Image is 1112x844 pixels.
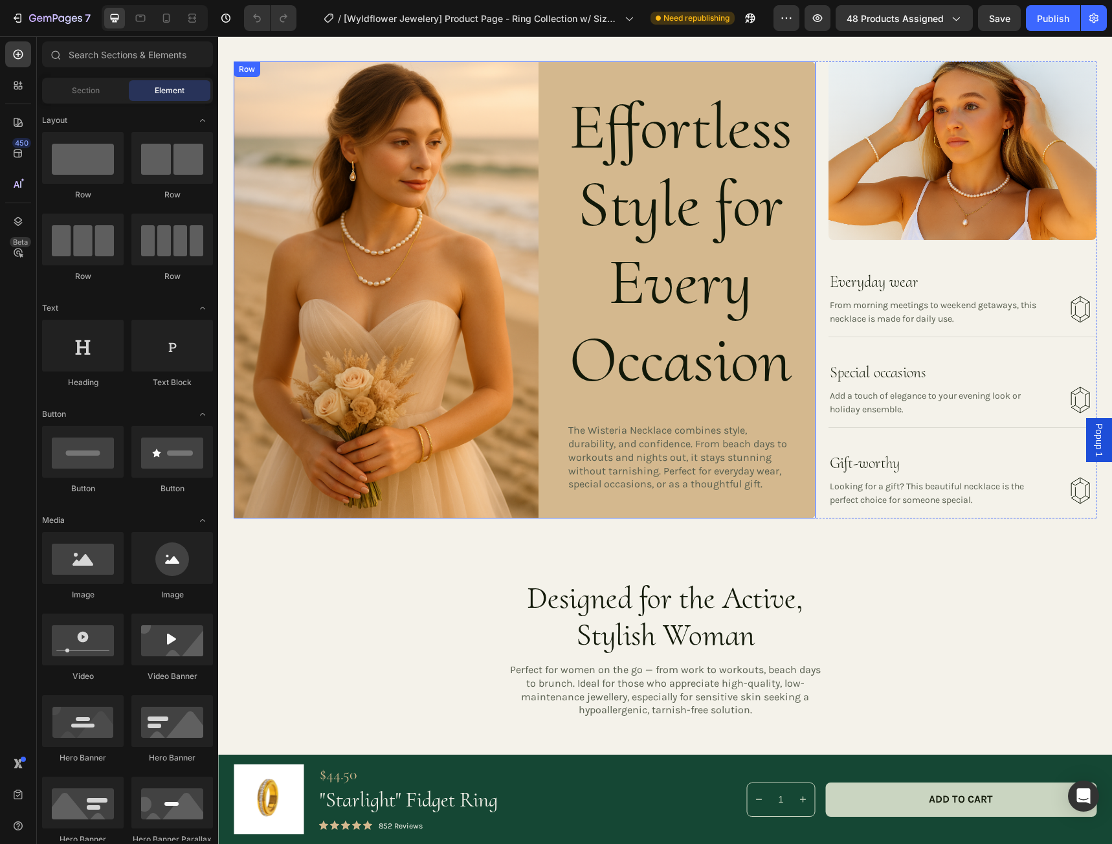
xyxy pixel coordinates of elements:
[42,302,58,314] span: Text
[5,5,96,31] button: 7
[18,27,39,39] div: Row
[610,25,878,204] img: gempages_563594936545444659-bb353d77-774a-4cbd-a663-747160d29c24.png
[290,542,605,619] h3: Designed for the Active, Stylish Woman
[349,51,575,364] h3: Effortless Style for Every Occasion
[577,747,592,780] button: increment
[10,237,31,247] div: Beta
[874,387,887,421] span: Popup 1
[836,5,973,31] button: 48 products assigned
[131,671,213,682] div: Video Banner
[218,36,1112,844] iframe: Design area
[192,298,213,318] span: Toggle open
[161,786,205,794] p: 852 Reviews
[131,483,213,494] div: Button
[344,12,619,25] span: [Wyldflower Jewelery] Product Page - Ring Collection w/ Size Guide
[533,747,548,780] button: decrement
[711,757,775,770] div: Add to Cart
[1026,5,1080,31] button: Publish
[100,728,281,750] div: $44.50
[16,25,320,483] img: gempages_563594936545444659-3c0c804c-22d8-4ad9-976d-4eccd8337fef.png
[607,746,878,781] button: Add to Cart
[612,353,827,380] p: Add a touch of elegance to your evening look or holiday ensemble.
[350,388,570,455] p: The Wisteria Necklace combines style, durability, and confidence. From beach days to workouts and...
[131,752,213,764] div: Hero Banner
[244,5,296,31] div: Undo/Redo
[845,257,878,291] img: gempages_563594936545444659-118335cd-357d-49de-b7ae-3d83ebd3df46.svg
[612,262,827,289] p: From morning meetings to weekend getaways, this necklace is made for daily use.
[978,5,1021,31] button: Save
[42,515,65,526] span: Media
[42,752,124,764] div: Hero Banner
[100,750,281,777] h3: "Starlight" Fidget Ring
[72,85,100,96] span: Section
[42,189,124,201] div: Row
[131,589,213,601] div: Image
[131,377,213,388] div: Text Block
[1037,12,1069,25] div: Publish
[12,138,31,148] div: 450
[192,110,213,131] span: Toggle open
[610,417,828,438] h2: Gift-worthy
[338,12,341,25] span: /
[1068,781,1099,812] div: Open Intercom Messenger
[131,189,213,201] div: Row
[291,627,603,681] p: Perfect for women on the go — from work to workouts, beach days to brunch. Ideal for those who ap...
[192,510,213,531] span: Toggle open
[663,12,729,24] span: Need republishing
[847,12,944,25] span: 48 products assigned
[85,10,91,26] p: 7
[845,348,878,381] img: gempages_563594936545444659-118335cd-357d-49de-b7ae-3d83ebd3df46.svg
[42,115,67,126] span: Layout
[42,271,124,282] div: Row
[42,589,124,601] div: Image
[845,438,878,472] img: gempages_563594936545444659-118335cd-357d-49de-b7ae-3d83ebd3df46.svg
[42,41,213,67] input: Search Sections & Elements
[610,236,828,257] h2: Everyday wear
[42,671,124,682] div: Video
[548,747,577,780] input: quantity
[42,483,124,494] div: Button
[610,326,828,348] h2: Special occasions
[155,85,184,96] span: Element
[192,404,213,425] span: Toggle open
[612,443,827,471] p: Looking for a gift? This beautiful necklace is the perfect choice for someone special.
[42,377,124,388] div: Heading
[989,13,1010,24] span: Save
[131,271,213,282] div: Row
[42,408,66,420] span: Button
